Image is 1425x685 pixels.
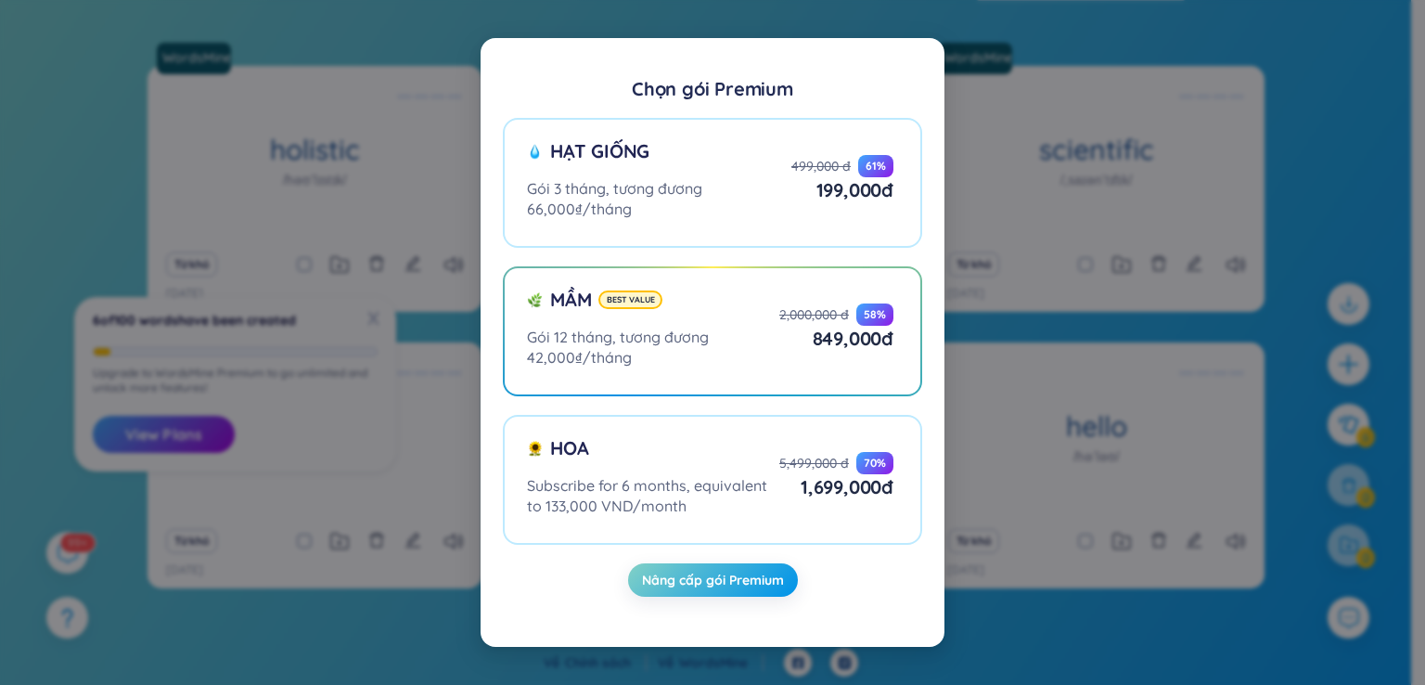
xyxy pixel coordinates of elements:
[779,474,893,500] div: 1,699,000 đ
[856,304,893,326] div: 58 %
[628,563,798,597] button: Nâng cấp gói Premium
[527,144,543,160] img: seed
[527,292,543,308] img: sprout
[779,305,849,324] div: 2,000,000 đ
[858,155,893,177] div: 61 %
[791,177,893,203] div: 199,000 đ
[598,291,662,309] div: Best value
[779,454,849,472] div: 5,499,000 đ
[527,138,791,178] div: Hạt giống
[527,435,779,475] div: Hoa
[632,79,793,99] div: Chọn gói Premium
[527,475,779,516] div: Subscribe for 6 months, equivalent to 133,000 VND/month
[527,327,779,368] div: Gói 12 tháng, tương đương 42,000₫/tháng
[527,178,791,219] div: Gói 3 tháng, tương đương 66,000₫/tháng
[791,157,851,175] div: 499,000 đ
[527,287,779,327] div: Mầm
[527,441,543,457] img: flower
[642,571,784,589] span: Nâng cấp gói Premium
[779,326,893,352] div: 849,000 đ
[856,452,893,474] div: 70 %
